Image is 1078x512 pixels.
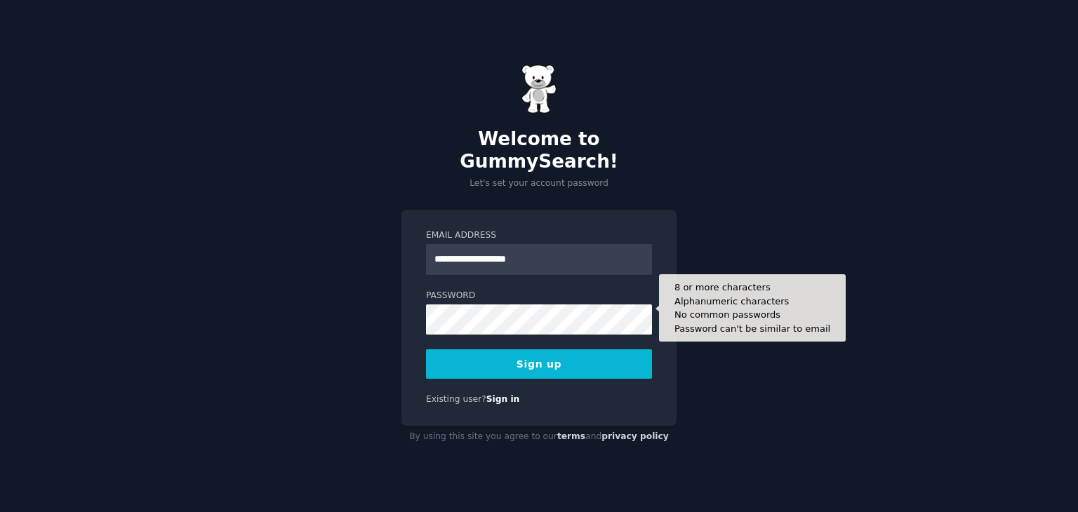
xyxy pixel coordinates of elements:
span: Existing user? [426,394,486,404]
button: Sign up [426,349,652,379]
label: Email Address [426,229,652,242]
p: Let's set your account password [401,177,677,190]
h2: Welcome to GummySearch! [401,128,677,173]
label: Password [426,290,652,302]
a: privacy policy [601,431,669,441]
a: Sign in [486,394,520,404]
div: By using this site you agree to our and [401,426,677,448]
img: Gummy Bear [521,65,557,114]
a: terms [557,431,585,441]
